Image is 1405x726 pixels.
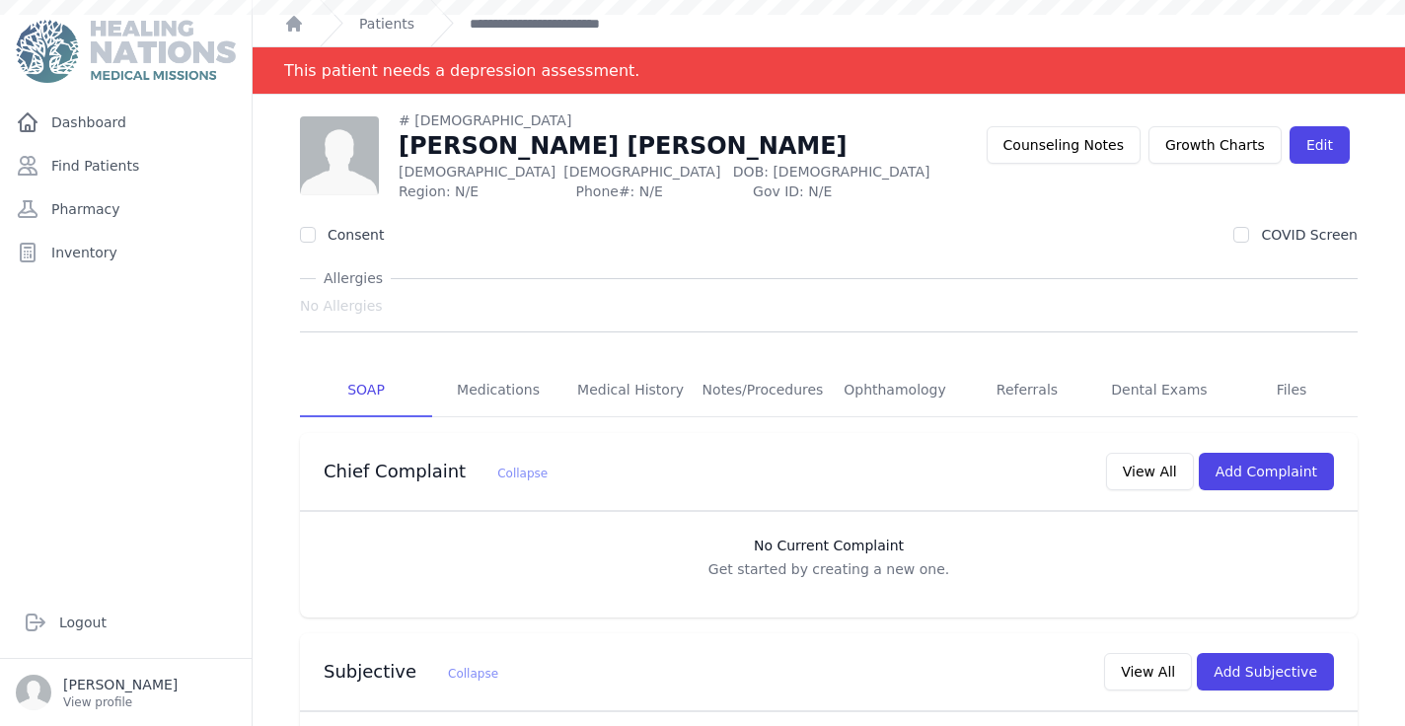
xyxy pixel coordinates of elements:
[16,603,236,642] a: Logout
[1197,653,1334,690] button: Add Subjective
[733,164,930,180] span: DOB: [DEMOGRAPHIC_DATA]
[16,20,235,83] img: Medical Missions EMR
[324,660,498,684] h3: Subjective
[8,233,244,272] a: Inventory
[63,675,178,694] p: [PERSON_NAME]
[961,364,1093,417] a: Referrals
[1106,453,1194,490] button: View All
[1225,364,1358,417] a: Files
[8,146,244,185] a: Find Patients
[564,364,697,417] a: Medical History
[432,364,564,417] a: Medications
[63,694,178,710] p: View profile
[359,14,414,34] a: Patients
[1104,653,1192,690] button: View All
[300,364,432,417] a: SOAP
[497,467,548,480] span: Collapse
[563,164,720,180] span: [DEMOGRAPHIC_DATA]
[8,103,244,142] a: Dashboard
[320,536,1338,555] h3: No Current Complaint
[697,364,829,417] a: Notes/Procedures
[399,130,930,162] h1: [PERSON_NAME] [PERSON_NAME]
[829,364,961,417] a: Ophthamology
[320,559,1338,579] p: Get started by creating a new one.
[300,116,379,195] img: person-242608b1a05df3501eefc295dc1bc67a.jpg
[284,47,639,94] div: This patient needs a depression assessment.
[448,667,498,681] span: Collapse
[324,460,548,483] h3: Chief Complaint
[753,181,930,201] span: Gov ID: N/E
[8,189,244,229] a: Pharmacy
[300,296,383,316] span: No Allergies
[1148,126,1282,164] a: Growth Charts
[399,162,930,181] p: [DEMOGRAPHIC_DATA]
[576,181,742,201] span: Phone#: N/E
[1261,227,1358,243] label: COVID Screen
[300,364,1358,417] nav: Tabs
[1290,126,1350,164] a: Edit
[987,126,1141,164] button: Counseling Notes
[328,227,384,243] label: Consent
[1093,364,1225,417] a: Dental Exams
[399,110,930,130] div: # [DEMOGRAPHIC_DATA]
[399,181,564,201] span: Region: N/E
[253,47,1405,95] div: Notification
[16,675,236,710] a: [PERSON_NAME] View profile
[316,268,391,288] span: Allergies
[1199,453,1334,490] button: Add Complaint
